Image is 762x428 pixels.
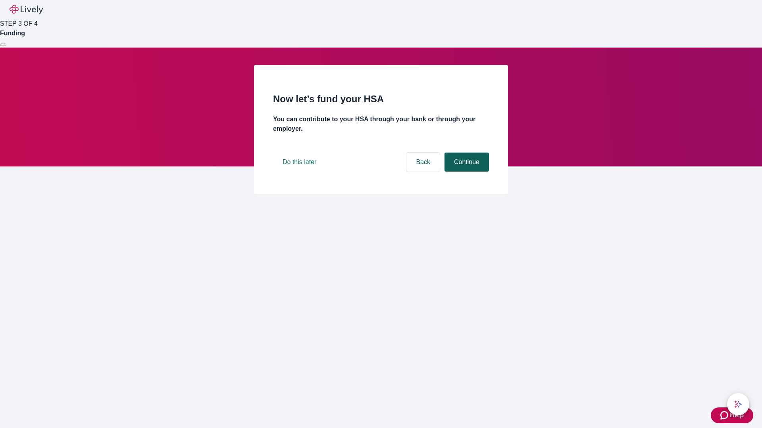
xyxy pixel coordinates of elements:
svg: Lively AI Assistant [734,400,742,408]
span: Help [730,411,744,420]
button: Back [406,153,440,172]
svg: Zendesk support icon [720,411,730,420]
button: Zendesk support iconHelp [711,407,753,423]
button: Continue [444,153,489,172]
h4: You can contribute to your HSA through your bank or through your employer. [273,115,489,134]
button: chat [727,393,749,415]
img: Lively [10,5,43,14]
button: Do this later [273,153,326,172]
h2: Now let’s fund your HSA [273,92,489,106]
